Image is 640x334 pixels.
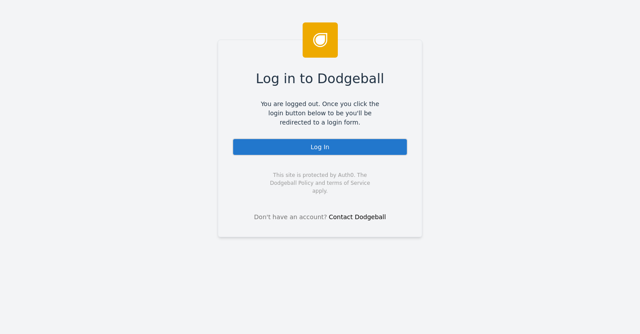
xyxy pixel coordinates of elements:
[329,213,386,220] a: Contact Dodgeball
[254,99,386,127] span: You are logged out. Once you click the login button below to be you'll be redirected to a login f...
[232,138,408,156] div: Log In
[256,69,384,88] span: Log in to Dodgeball
[254,213,327,222] span: Don't have an account?
[262,171,378,195] span: This site is protected by Auth0. The Dodgeball Policy and terms of Service apply.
